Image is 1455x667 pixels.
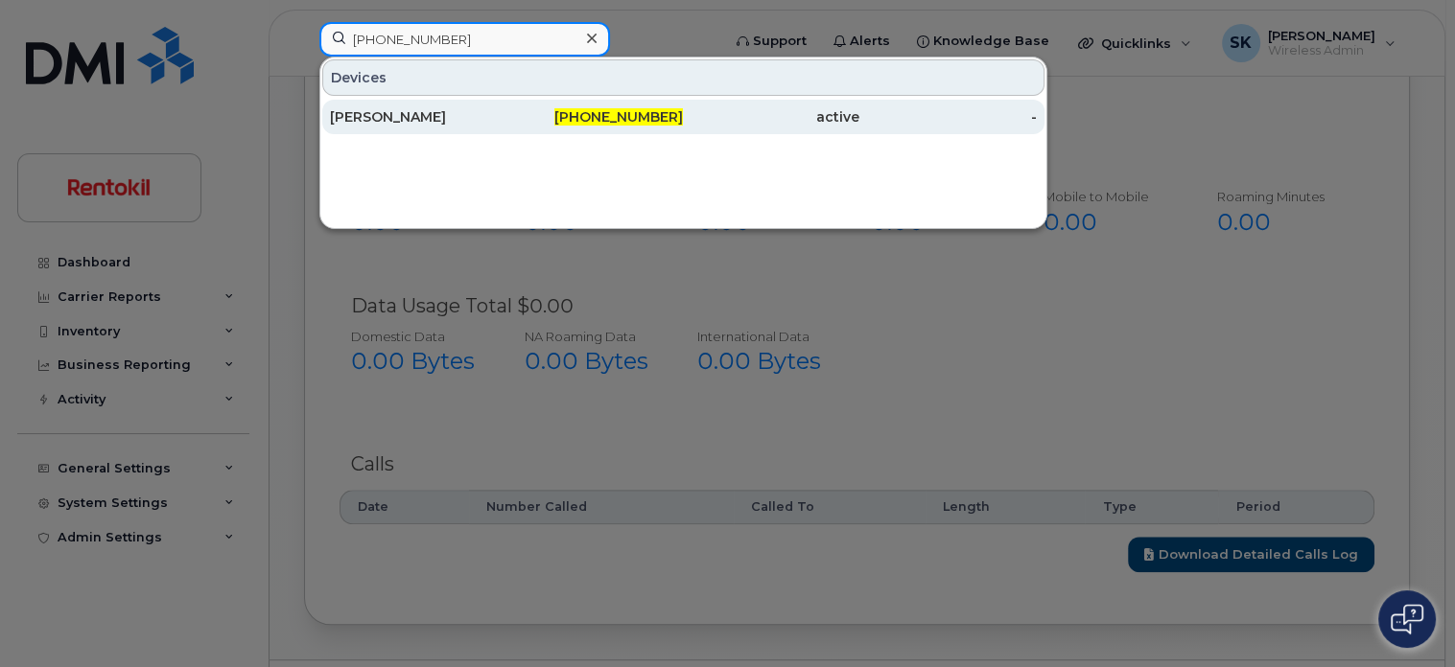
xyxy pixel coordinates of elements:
div: Devices [322,59,1044,96]
a: [PERSON_NAME][PHONE_NUMBER]active- [322,100,1044,134]
span: [PHONE_NUMBER] [554,108,683,126]
div: - [859,107,1036,126]
div: active [683,107,859,126]
img: Open chat [1391,604,1423,634]
div: [PERSON_NAME] [330,107,506,126]
input: Find something... [319,22,610,57]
